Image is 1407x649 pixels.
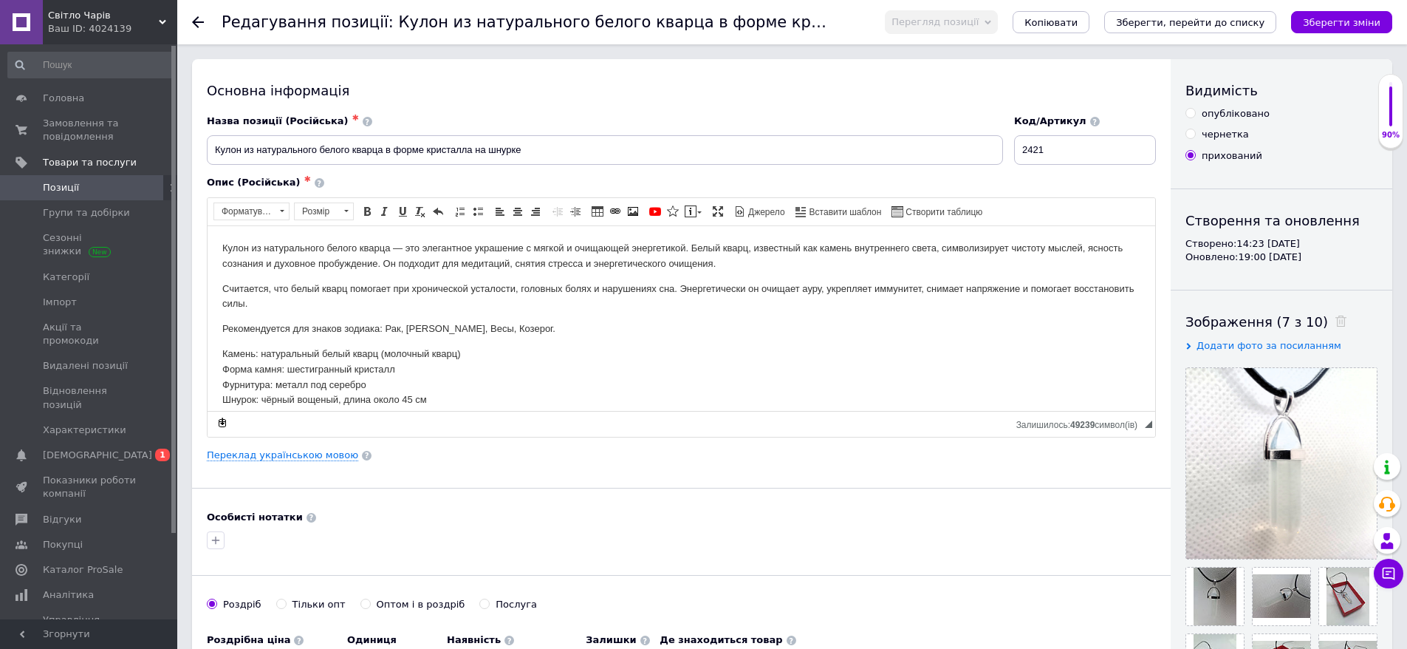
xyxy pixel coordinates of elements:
[304,174,311,184] span: ✱
[43,563,123,577] span: Каталог ProSale
[352,113,359,123] span: ✱
[891,16,979,27] span: Перегляд позиції
[807,206,882,219] span: Вставити шаблон
[292,598,346,611] div: Тільки опт
[347,634,397,645] b: Одиниця
[207,115,349,126] span: Назва позиції (Російська)
[43,424,126,437] span: Характеристики
[1202,128,1249,141] div: чернетка
[665,203,681,220] a: Вставити іконку
[567,203,583,220] a: Збільшити відступ
[213,203,290,220] a: Форматування
[43,321,137,347] span: Акції та промокоди
[15,15,933,46] p: Кулон из натурального белого кварца — это элегантное украшение с мягкой и очищающей энергетикой. ...
[1185,313,1377,331] div: Зображення (7 з 10)
[452,203,468,220] a: Вставити/видалити нумерований список
[1291,11,1392,33] button: Зберегти зміни
[625,203,641,220] a: Зображення
[377,203,393,220] a: Курсив (Ctrl+I)
[1185,211,1377,230] div: Створення та оновлення
[207,634,290,645] b: Роздрібна ціна
[43,92,84,105] span: Головна
[43,156,137,169] span: Товари та послуги
[43,588,94,602] span: Аналітика
[43,513,81,526] span: Відгуки
[492,203,508,220] a: По лівому краю
[1013,11,1089,33] button: Копіювати
[607,203,623,220] a: Вставити/Редагувати посилання (Ctrl+L)
[550,203,566,220] a: Зменшити відступ
[1197,340,1341,351] span: Додати фото за посиланням
[586,634,636,645] b: Залишки
[1202,149,1262,163] div: прихований
[394,203,411,220] a: Підкреслений (Ctrl+U)
[43,117,137,143] span: Замовлення та повідомлення
[214,415,230,431] a: Зробити резервну копію зараз
[1378,74,1403,149] div: 90% Якість заповнення
[15,55,933,86] p: Считается, что белый кварц помогает при хронической усталости, головных болях и нарушениях сна. Э...
[295,203,339,220] span: Розмір
[1185,237,1377,251] div: Створено: 14:23 [DATE]
[510,203,526,220] a: По центру
[732,203,787,220] a: Джерело
[1016,416,1145,430] div: Кiлькiсть символiв
[447,634,501,645] b: Наявність
[647,203,663,220] a: Додати відео з YouTube
[1202,107,1270,120] div: опубліковано
[43,359,128,373] span: Видалені позиції
[1303,17,1380,28] i: Зберегти зміни
[43,449,152,462] span: [DEMOGRAPHIC_DATA]
[793,203,884,220] a: Вставити шаблон
[527,203,544,220] a: По правому краю
[155,449,170,461] span: 1
[222,13,969,31] h1: Редагування позиції: Кулон из натурального белого кварца в форме кристалла на шнурке
[496,598,537,611] div: Послуга
[208,226,1155,411] iframe: Редактор, AFF5FBD7-1849-42BE-8759-F5D99D29CEDB
[15,95,933,111] p: Рекомендуется для знаков зодиака: Рак, [PERSON_NAME], Весы, Козерог.
[294,203,354,220] a: Розмір
[214,203,275,220] span: Форматування
[43,384,137,411] span: Відновлення позицій
[359,203,375,220] a: Жирний (Ctrl+B)
[377,598,465,611] div: Оптом і в роздріб
[1185,251,1377,264] div: Оновлено: 19:00 [DATE]
[470,203,486,220] a: Вставити/видалити маркований список
[430,203,446,220] a: Повернути (Ctrl+Z)
[889,203,985,220] a: Створити таблицю
[903,206,982,219] span: Створити таблицю
[48,22,177,35] div: Ваш ID: 4024139
[710,203,726,220] a: Максимізувати
[412,203,428,220] a: Видалити форматування
[207,81,1156,100] div: Основна інформація
[1014,115,1086,126] span: Код/Артикул
[207,135,1003,165] input: Наприклад, H&M жіноча сукня зелена 38 розмір вечірня максі з блискітками
[1145,421,1152,428] span: Потягніть для зміни розмірів
[7,52,174,78] input: Пошук
[43,296,77,309] span: Імпорт
[43,538,83,551] span: Покупці
[660,634,782,645] b: Де знаходиться товар
[207,177,301,188] span: Опис (Російська)
[1024,17,1078,28] span: Копіювати
[223,598,261,611] div: Роздріб
[15,15,933,213] body: Редактор, AFF5FBD7-1849-42BE-8759-F5D99D29CEDB
[682,203,704,220] a: Вставити повідомлення
[1185,81,1377,100] div: Видимість
[1070,420,1095,430] span: 49239
[43,474,137,500] span: Показники роботи компанії
[43,181,79,194] span: Позиції
[43,231,137,258] span: Сезонні знижки
[43,614,137,640] span: Управління сайтом
[207,512,303,523] b: Особисті нотатки
[48,9,159,22] span: Світло Чарів
[746,206,785,219] span: Джерело
[1374,559,1403,588] button: Чат з покупцем
[589,203,606,220] a: Таблиця
[1116,17,1264,28] i: Зберегти, перейти до списку
[43,271,89,284] span: Категорії
[192,16,204,28] div: Повернутися назад
[1379,130,1403,140] div: 90%
[207,449,358,461] a: Переклад українською мовою
[1104,11,1276,33] button: Зберегти, перейти до списку
[43,206,130,220] span: Групи та добірки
